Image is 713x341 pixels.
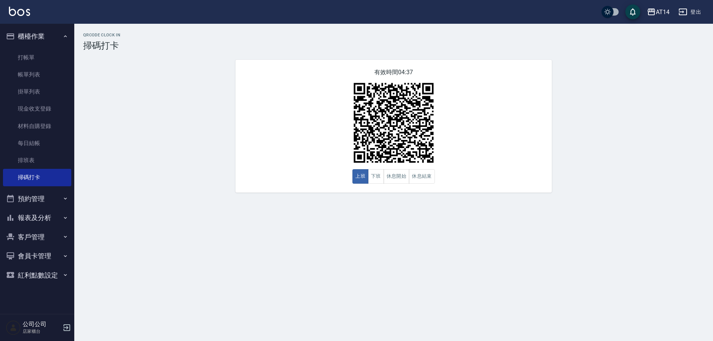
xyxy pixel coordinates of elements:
[3,135,71,152] a: 每日結帳
[3,169,71,186] a: 掃碼打卡
[3,152,71,169] a: 排班表
[235,60,552,193] div: 有效時間 04:37
[83,33,704,37] h2: QRcode Clock In
[23,328,61,335] p: 店家櫃台
[656,7,670,17] div: AT14
[83,40,704,51] h3: 掃碼打卡
[625,4,640,19] button: save
[3,66,71,83] a: 帳單列表
[384,169,410,184] button: 休息開始
[3,266,71,285] button: 紅利點數設定
[3,208,71,227] button: 報表及分析
[3,49,71,66] a: 打帳單
[3,27,71,46] button: 櫃檯作業
[6,320,21,335] img: Person
[3,100,71,117] a: 現金收支登錄
[3,189,71,209] button: 預約管理
[3,83,71,100] a: 掛單列表
[675,5,704,19] button: 登出
[3,118,71,135] a: 材料自購登錄
[23,321,61,328] h5: 公司公司
[352,169,368,184] button: 上班
[3,246,71,266] button: 會員卡管理
[368,169,384,184] button: 下班
[3,227,71,247] button: 客戶管理
[9,7,30,16] img: Logo
[644,4,673,20] button: AT14
[409,169,435,184] button: 休息結束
